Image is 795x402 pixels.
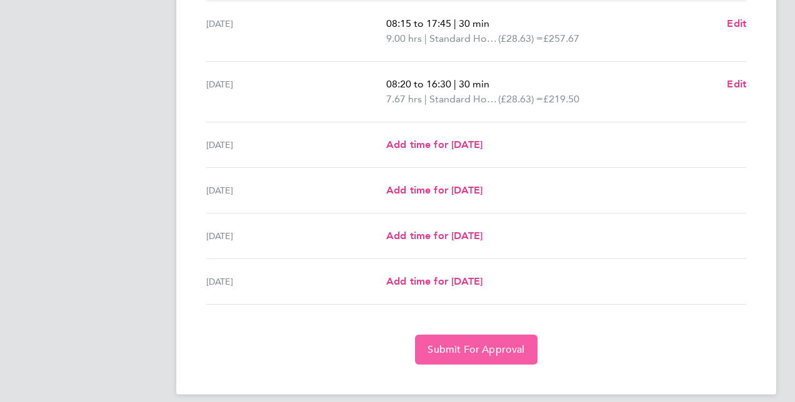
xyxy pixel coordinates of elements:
span: £257.67 [543,32,579,44]
div: [DATE] [206,228,386,243]
span: | [454,78,456,90]
span: Standard Hourly [429,31,498,46]
span: 08:20 to 16:30 [386,78,451,90]
div: [DATE] [206,137,386,152]
a: Add time for [DATE] [386,274,482,289]
a: Edit [727,77,746,92]
span: Add time for [DATE] [386,275,482,287]
span: | [424,93,427,105]
span: | [424,32,427,44]
span: Add time for [DATE] [386,139,482,150]
a: Add time for [DATE] [386,183,482,198]
button: Submit For Approval [415,335,537,365]
div: [DATE] [206,274,386,289]
span: 08:15 to 17:45 [386,17,451,29]
a: Add time for [DATE] [386,137,482,152]
div: [DATE] [206,183,386,198]
span: (£28.63) = [498,93,543,105]
span: 7.67 hrs [386,93,422,105]
span: Standard Hourly [429,92,498,107]
span: Edit [727,17,746,29]
span: Add time for [DATE] [386,230,482,242]
span: (£28.63) = [498,32,543,44]
a: Edit [727,16,746,31]
span: | [454,17,456,29]
span: 30 min [459,17,489,29]
span: Submit For Approval [427,343,524,356]
span: 9.00 hrs [386,32,422,44]
span: 30 min [459,78,489,90]
span: Edit [727,78,746,90]
div: [DATE] [206,77,386,107]
a: Add time for [DATE] [386,228,482,243]
div: [DATE] [206,16,386,46]
span: Add time for [DATE] [386,184,482,196]
span: £219.50 [543,93,579,105]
